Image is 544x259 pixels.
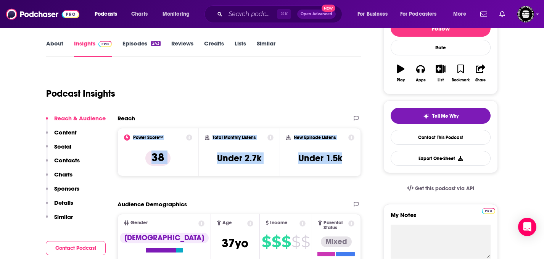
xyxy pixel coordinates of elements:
div: [DEMOGRAPHIC_DATA] [120,233,209,243]
span: Income [270,220,288,225]
h3: Under 1.5k [298,152,342,164]
a: About [46,40,63,57]
span: Age [222,220,232,225]
p: Reach & Audience [54,115,106,122]
button: open menu [448,8,476,20]
div: Open Intercom Messenger [518,218,536,236]
a: Contact This Podcast [391,130,491,145]
p: Contacts [54,157,80,164]
span: 37 yo [222,236,248,251]
span: New [322,5,335,12]
a: Pro website [482,207,495,214]
span: Charts [131,9,148,19]
img: Podchaser Pro [482,208,495,214]
h2: New Episode Listens [294,135,336,140]
div: List [438,78,444,83]
a: InsightsPodchaser Pro [74,40,112,57]
button: Open AdvancedNew [297,10,336,19]
label: My Notes [391,211,491,225]
span: $ [262,236,271,248]
button: Contacts [46,157,80,171]
div: Bookmark [452,78,470,83]
span: Podcasts [95,9,117,19]
button: Share [471,60,491,87]
p: Details [54,199,73,206]
button: Play [391,60,410,87]
a: Episodes243 [122,40,161,57]
button: Sponsors [46,185,79,199]
button: Social [46,143,71,157]
h1: Podcast Insights [46,88,115,99]
p: Charts [54,171,72,178]
button: Follow [391,20,491,37]
a: Get this podcast via API [401,179,480,198]
a: Show notifications dropdown [477,8,490,21]
button: open menu [352,8,397,20]
div: Share [475,78,486,83]
button: Content [46,129,77,143]
a: Similar [257,40,275,57]
span: More [453,9,466,19]
h2: Power Score™ [133,135,163,140]
button: List [431,60,451,87]
span: Parental Status [324,220,347,230]
div: Search podcasts, credits, & more... [212,5,349,23]
p: Similar [54,213,73,220]
h2: Total Monthly Listens [212,135,256,140]
span: ⌘ K [277,9,291,19]
span: $ [301,236,310,248]
span: Get this podcast via API [415,185,474,192]
span: $ [291,236,300,248]
span: Tell Me Why [432,113,459,119]
button: Apps [410,60,430,87]
img: Podchaser - Follow, Share and Rate Podcasts [6,7,79,21]
button: Reach & Audience [46,115,106,129]
button: Export One-Sheet [391,151,491,166]
div: 243 [151,41,161,46]
span: $ [272,236,281,248]
button: Details [46,199,73,213]
button: Similar [46,213,73,227]
span: For Business [357,9,388,19]
img: tell me why sparkle [423,113,429,119]
button: open menu [157,8,200,20]
p: Sponsors [54,185,79,192]
span: For Podcasters [400,9,437,19]
h2: Reach [117,115,135,122]
p: Social [54,143,71,150]
h2: Audience Demographics [117,201,187,208]
button: open menu [395,8,448,20]
button: tell me why sparkleTell Me Why [391,108,491,124]
a: Credits [204,40,224,57]
a: Show notifications dropdown [496,8,508,21]
div: Play [397,78,405,83]
button: Show profile menu [517,6,534,23]
span: Monitoring [163,9,190,19]
p: 38 [145,151,171,166]
img: User Profile [517,6,534,23]
h3: Under 2.7k [217,152,261,164]
a: Charts [126,8,152,20]
span: $ [282,236,291,248]
input: Search podcasts, credits, & more... [225,8,277,20]
button: Charts [46,171,72,185]
button: open menu [89,8,127,20]
div: Rate [391,40,491,55]
button: Bookmark [451,60,470,87]
div: Apps [416,78,426,83]
a: Reviews [171,40,193,57]
a: Lists [235,40,246,57]
img: Podchaser Pro [98,41,112,47]
span: Logged in as KarinaSabol [517,6,534,23]
span: Open Advanced [301,12,332,16]
div: Mixed [321,236,352,247]
p: Content [54,129,77,136]
span: Gender [130,220,148,225]
button: Contact Podcast [46,241,106,255]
